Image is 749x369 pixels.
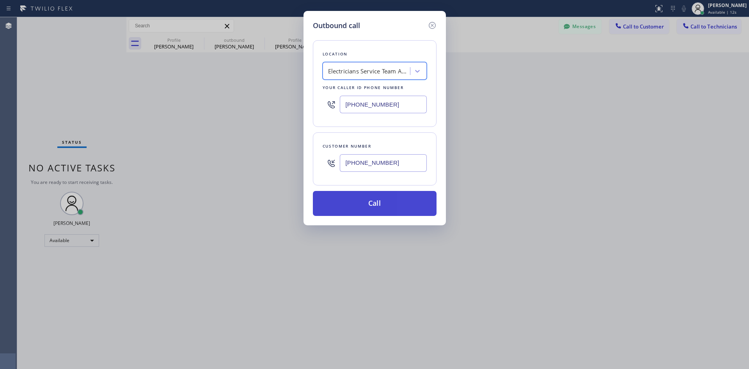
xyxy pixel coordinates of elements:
div: Customer number [323,142,427,150]
div: Your caller id phone number [323,84,427,92]
input: (123) 456-7890 [340,154,427,172]
h5: Outbound call [313,20,360,31]
input: (123) 456-7890 [340,96,427,113]
button: Call [313,191,437,216]
div: Electricians Service Team Anaheim [328,67,410,76]
div: Location [323,50,427,58]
